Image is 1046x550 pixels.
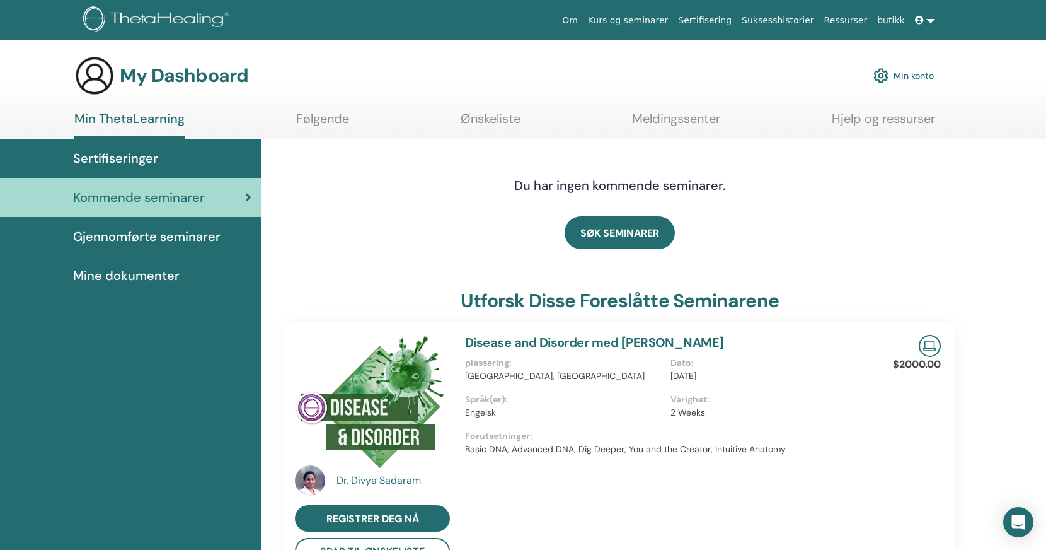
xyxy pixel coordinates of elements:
a: Min konto [873,62,934,90]
a: Ønskeliste [461,111,520,136]
span: Gjennomførte seminarer [73,227,221,246]
img: Live Online Seminar [919,335,941,357]
div: Open Intercom Messenger [1003,507,1033,537]
p: $2000.00 [893,357,941,372]
p: Dato : [670,356,868,370]
a: Disease and Disorder med [PERSON_NAME] [465,334,724,351]
img: cog.svg [873,65,888,86]
a: Meldingssenter [632,111,720,136]
p: plassering : [465,356,663,370]
a: Om [557,9,583,32]
a: Sertifisering [673,9,737,32]
span: Mine dokumenter [73,266,180,285]
p: Basic DNA, Advanced DNA, Dig Deeper, You and the Creator, Intuitive Anatomy [465,443,875,456]
a: Ressurser [819,9,873,32]
a: butikk [872,9,909,32]
a: Dr. Divya Sadaram [336,473,453,488]
img: logo.png [83,6,234,35]
p: Forutsetninger : [465,430,875,443]
p: 2 Weeks [670,406,868,419]
a: SØK SEMINARER [565,216,675,249]
p: Varighet : [670,393,868,406]
img: generic-user-icon.jpg [74,56,115,96]
a: Følgende [296,111,349,136]
a: Kurs og seminarer [583,9,673,32]
a: Min ThetaLearning [74,111,185,139]
span: Registrer deg nå [326,512,419,525]
p: [GEOGRAPHIC_DATA], [GEOGRAPHIC_DATA] [465,370,663,383]
h4: Du har ingen kommende seminarer. [422,178,819,193]
a: Registrer deg nå [295,505,450,532]
a: Hjelp og ressurser [832,111,935,136]
h3: My Dashboard [120,64,248,87]
span: Sertifiseringer [73,149,158,168]
img: Disease and Disorder [295,335,445,469]
p: Språk(er) : [465,393,663,406]
h3: Utforsk disse foreslåtte seminarene [461,290,779,312]
p: [DATE] [670,370,868,383]
span: SØK SEMINARER [580,226,659,240]
img: default.jpg [295,465,325,496]
span: Kommende seminarer [73,188,205,207]
p: Engelsk [465,406,663,419]
a: Suksesshistorier [737,9,819,32]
